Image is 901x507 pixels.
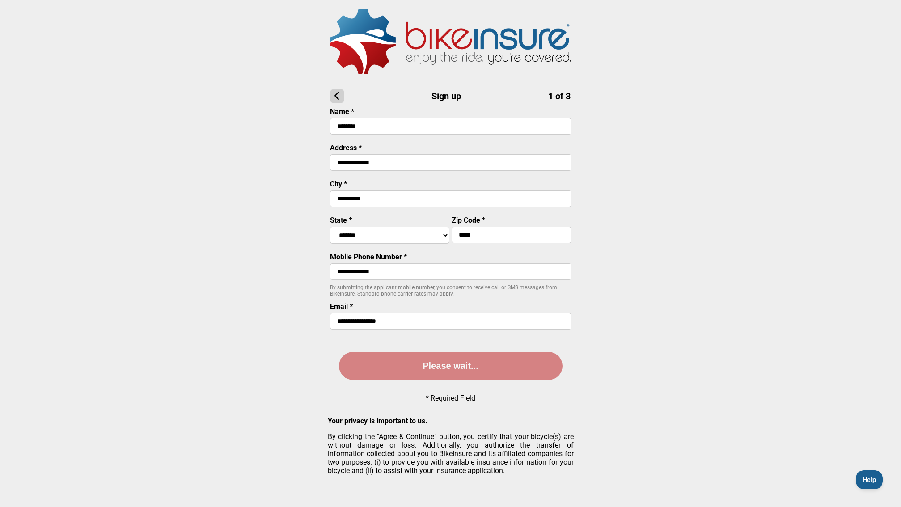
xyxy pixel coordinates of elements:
label: Email * [330,302,353,311]
label: Address * [330,144,362,152]
iframe: Toggle Customer Support [856,470,883,489]
h1: Sign up [330,89,571,103]
strong: Your privacy is important to us. [328,417,427,425]
p: By submitting the applicant mobile number, you consent to receive call or SMS messages from BikeI... [330,284,571,297]
label: State * [330,216,352,224]
label: Name * [330,107,354,116]
p: By clicking the "Agree & Continue" button, you certify that your bicycle(s) are without damage or... [328,432,574,475]
label: City * [330,180,347,188]
label: Mobile Phone Number * [330,253,407,261]
p: * Required Field [426,394,475,402]
label: Zip Code * [452,216,485,224]
span: 1 of 3 [548,91,571,101]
